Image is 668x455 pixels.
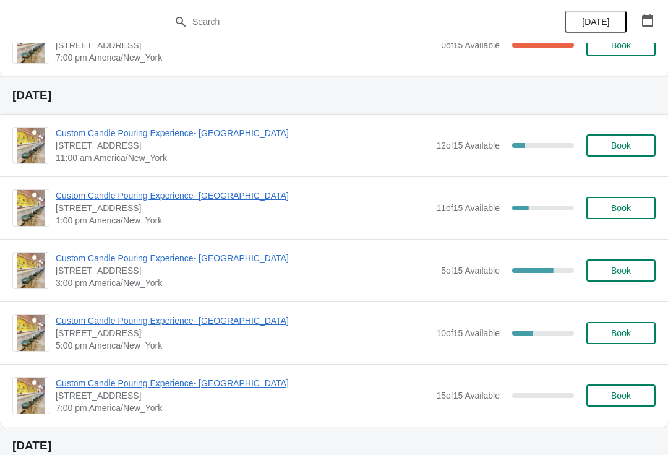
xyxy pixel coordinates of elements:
span: Book [611,266,631,275]
span: 12 of 15 Available [436,141,500,150]
img: Custom Candle Pouring Experience- Delray Beach | 415 East Atlantic Avenue, Delray Beach, FL, USA ... [17,27,45,63]
span: Book [611,141,631,150]
span: Custom Candle Pouring Experience- [GEOGRAPHIC_DATA] [56,377,430,389]
button: Book [586,34,656,56]
span: Custom Candle Pouring Experience- [GEOGRAPHIC_DATA] [56,127,430,139]
span: Book [611,40,631,50]
button: Book [586,197,656,219]
span: [STREET_ADDRESS] [56,139,430,152]
span: Book [611,391,631,401]
button: Book [586,384,656,407]
span: Custom Candle Pouring Experience- [GEOGRAPHIC_DATA] [56,189,430,202]
span: [STREET_ADDRESS] [56,389,430,402]
h2: [DATE] [12,89,656,102]
span: [STREET_ADDRESS] [56,39,435,51]
span: Custom Candle Pouring Experience- [GEOGRAPHIC_DATA] [56,314,430,327]
span: [STREET_ADDRESS] [56,202,430,214]
span: 1:00 pm America/New_York [56,214,430,227]
span: Custom Candle Pouring Experience- [GEOGRAPHIC_DATA] [56,252,435,264]
span: 11:00 am America/New_York [56,152,430,164]
span: Book [611,328,631,338]
img: Custom Candle Pouring Experience- Delray Beach | 415 East Atlantic Avenue, Delray Beach, FL, USA ... [17,128,45,163]
img: Custom Candle Pouring Experience- Delray Beach | 415 East Atlantic Avenue, Delray Beach, FL, USA ... [17,378,45,414]
img: Custom Candle Pouring Experience- Delray Beach | 415 East Atlantic Avenue, Delray Beach, FL, USA ... [17,315,45,351]
img: Custom Candle Pouring Experience- Delray Beach | 415 East Atlantic Avenue, Delray Beach, FL, USA ... [17,253,45,288]
span: Book [611,203,631,213]
button: Book [586,322,656,344]
span: 11 of 15 Available [436,203,500,213]
button: Book [586,259,656,282]
button: Book [586,134,656,157]
input: Search [192,11,501,33]
span: 5:00 pm America/New_York [56,339,430,352]
button: [DATE] [565,11,627,33]
span: [STREET_ADDRESS] [56,264,435,277]
span: 7:00 pm America/New_York [56,51,435,64]
span: [STREET_ADDRESS] [56,327,430,339]
span: 10 of 15 Available [436,328,500,338]
span: 5 of 15 Available [441,266,500,275]
span: 3:00 pm America/New_York [56,277,435,289]
span: 15 of 15 Available [436,391,500,401]
img: Custom Candle Pouring Experience- Delray Beach | 415 East Atlantic Avenue, Delray Beach, FL, USA ... [17,190,45,226]
span: [DATE] [582,17,609,27]
span: 0 of 15 Available [441,40,500,50]
h2: [DATE] [12,440,656,452]
span: 7:00 pm America/New_York [56,402,430,414]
